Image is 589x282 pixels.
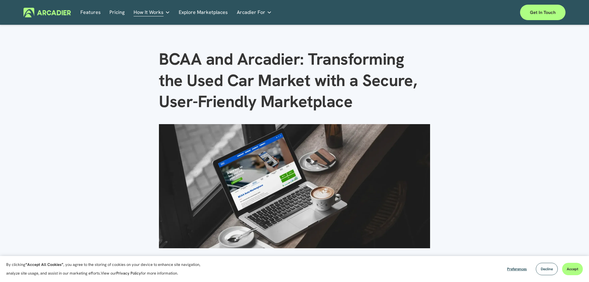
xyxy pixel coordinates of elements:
[541,267,553,271] span: Decline
[507,267,527,271] span: Preferences
[237,8,272,17] a: folder dropdown
[562,263,583,275] button: Accept
[536,263,558,275] button: Decline
[159,49,430,112] h1: BCAA and Arcadier: Transforming the Used Car Market with a Secure, User-Friendly Marketplace
[520,5,566,20] a: Get in touch
[23,8,71,17] img: Arcadier
[567,267,578,271] span: Accept
[502,263,531,275] button: Preferences
[116,271,141,276] a: Privacy Policy
[134,8,164,17] span: How It Works
[25,262,63,267] strong: “Accept All Cookies”
[6,260,207,278] p: By clicking , you agree to the storing of cookies on your device to enhance site navigation, anal...
[179,8,228,17] a: Explore Marketplaces
[109,8,125,17] a: Pricing
[80,8,101,17] a: Features
[134,8,170,17] a: folder dropdown
[237,8,265,17] span: Arcadier For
